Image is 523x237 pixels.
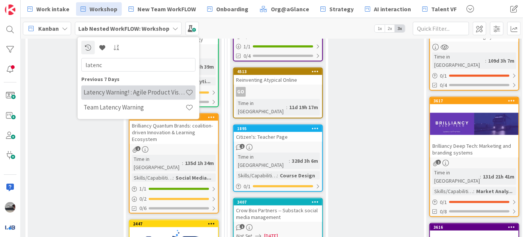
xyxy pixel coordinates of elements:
div: Crow Box Partners -- Substack social media management [234,205,322,222]
div: Previous 7 Days [81,75,196,83]
span: New Team WorkFLOW [137,4,196,13]
a: 1895Citizen's: Teacher PageTime in [GEOGRAPHIC_DATA]:328d 3h 6mSkills/Capabilities:Course Design0/1 [233,124,323,192]
div: GO [234,87,322,97]
div: Brilliancy Deep Tech: Marketing and branding systems [430,141,519,157]
h4: Team Latency Warning [84,103,185,111]
div: 4513 [234,68,322,75]
span: : [473,187,474,195]
span: 2x [385,25,395,32]
a: New Team WorkFLOW [124,2,200,16]
div: 109d 3h 7m [486,57,516,65]
img: Visit kanbanzone.com [5,4,15,15]
h4: Latency Warning! : Agile Product Vision [84,88,185,96]
span: Workshop [90,4,117,13]
span: 0 / 1 [440,72,447,80]
span: 0 / 1 [440,198,447,206]
div: 3616 [430,224,519,231]
a: 3617Brilliancy Deep Tech: Marketing and branding systemsTime in [GEOGRAPHIC_DATA]:131d 21h 41mSki... [429,97,519,217]
div: Brilliancy Quantum Brands: coalition-driven Innovation & Learning Ecosystem [130,121,218,144]
span: : [480,172,481,181]
a: Org@aGlance [255,2,314,16]
span: 0/4 [440,81,447,89]
div: Skills/Capabilities [236,171,277,180]
span: Strategy [329,4,354,13]
span: 1 / 1 [139,185,146,193]
div: Time in [GEOGRAPHIC_DATA] [132,155,182,171]
span: : [182,159,183,167]
a: Talent VF [418,2,461,16]
div: Reinventing Atypical Online [234,75,322,85]
span: 1x [375,25,385,32]
span: : [289,157,290,165]
a: AI interaction [360,2,415,16]
span: 0/4 [244,52,251,60]
input: Quick Filter... [413,22,469,35]
span: 1 [240,224,245,229]
span: 3x [395,25,405,32]
div: 3617 [430,97,519,104]
span: Work intake [36,4,69,13]
div: Time in [GEOGRAPHIC_DATA] [432,52,485,69]
div: 2447 [130,220,218,227]
div: 3430Brilliancy Quantum Brands: coalition-driven Innovation & Learning Ecosystem [130,114,218,144]
a: 3430Brilliancy Quantum Brands: coalition-driven Innovation & Learning EcosystemTime in [GEOGRAPHI... [129,113,219,214]
span: 0 / 2 [139,195,146,203]
div: 3617Brilliancy Deep Tech: Marketing and branding systems [430,97,519,157]
a: Onboarding [203,2,253,16]
div: 0/1 [430,198,519,207]
span: 0/6 [139,204,146,212]
div: Citizen's: Teacher Page [234,132,322,142]
span: 0/8 [440,208,447,216]
div: 0/1 [430,71,519,81]
span: : [286,103,287,111]
b: Lab Nested WorkFLOW: Workshop [78,25,169,32]
div: 3616 [433,225,519,230]
span: Org@aGlance [271,4,309,13]
div: 0/2 [130,194,218,204]
div: Time in [GEOGRAPHIC_DATA] [236,99,286,115]
a: 4513Reinventing Atypical OnlineGOTime in [GEOGRAPHIC_DATA]:11d 19h 17m [233,67,323,118]
div: 1895 [234,125,322,132]
div: 1895Citizen's: Teacher Page [234,125,322,142]
div: Course Design [278,171,317,180]
a: Work intake [23,2,74,16]
div: 1/1 [234,42,322,51]
div: GO [236,87,246,97]
div: 1/1 [130,184,218,193]
span: 1 [136,146,140,151]
span: Kanban [38,24,59,33]
div: 11d 19h 17m [287,103,320,111]
a: Strategy [316,2,358,16]
span: Onboarding [216,4,248,13]
div: 2447 [133,221,218,226]
span: Talent VF [431,4,457,13]
span: AI interaction [374,4,411,13]
a: NMC: Alumni Engagement: Develop a scalable alumni tracking systemTime in [GEOGRAPHIC_DATA]:109d 3... [429,18,519,91]
img: jB [5,202,15,213]
div: 4513 [237,69,322,74]
div: 3407 [234,199,322,205]
span: : [173,174,174,182]
img: avatar [5,222,15,232]
div: 135d 1h 34m [183,159,216,167]
span: 0 / 1 [244,183,251,190]
div: Time in [GEOGRAPHIC_DATA] [432,168,480,185]
div: 328d 3h 6m [290,157,320,165]
div: 1895 [237,126,322,131]
div: Market Analy... [474,187,514,195]
span: : [485,57,486,65]
div: 0/1 [234,182,322,191]
div: Skills/Capabilities [432,187,473,195]
span: 1 / 1 [244,43,251,51]
div: 3407Crow Box Partners -- Substack social media management [234,199,322,222]
input: Search for boards... [81,58,196,71]
div: Time in [GEOGRAPHIC_DATA] [236,153,289,169]
div: 3617 [433,98,519,103]
div: 4513Reinventing Atypical Online [234,68,322,85]
div: 3407 [237,199,322,205]
span: 2 [240,144,245,149]
span: 1 [436,160,441,165]
div: Skills/Capabilities [132,174,173,182]
div: 131d 21h 41m [481,172,516,181]
a: Workshop [76,2,122,16]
